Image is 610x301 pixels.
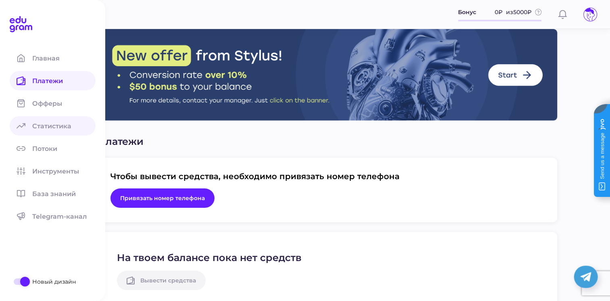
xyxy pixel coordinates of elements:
[32,122,81,130] span: Статистика
[10,139,96,158] a: Потоки
[32,213,96,220] span: Telegram-канал
[120,194,205,202] span: Привязать номер телефона
[10,207,96,226] a: Telegram-канал
[117,251,318,264] p: На твоем балансе пока нет средств
[10,71,96,90] a: Платежи
[10,94,96,113] a: Офферы
[32,54,69,62] span: Главная
[32,167,89,175] span: Инструменты
[98,135,557,148] p: Платежи
[32,190,85,198] span: База знаний
[32,77,73,85] span: Платежи
[32,278,118,285] span: Новый дизайн
[458,8,476,17] span: Бонус
[10,116,96,136] a: Статистика
[495,8,532,17] span: 0 ₽ из 5000 ₽
[110,188,214,208] button: Привязать номер телефона
[32,100,72,107] span: Офферы
[110,171,544,182] p: Чтобы вывести средства, необходимо привязать номер телефона
[10,161,96,181] a: Инструменты
[98,29,557,121] img: Stylus Banner
[10,48,96,68] a: Главная
[32,145,67,153] span: Потоки
[10,184,96,203] a: База знаний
